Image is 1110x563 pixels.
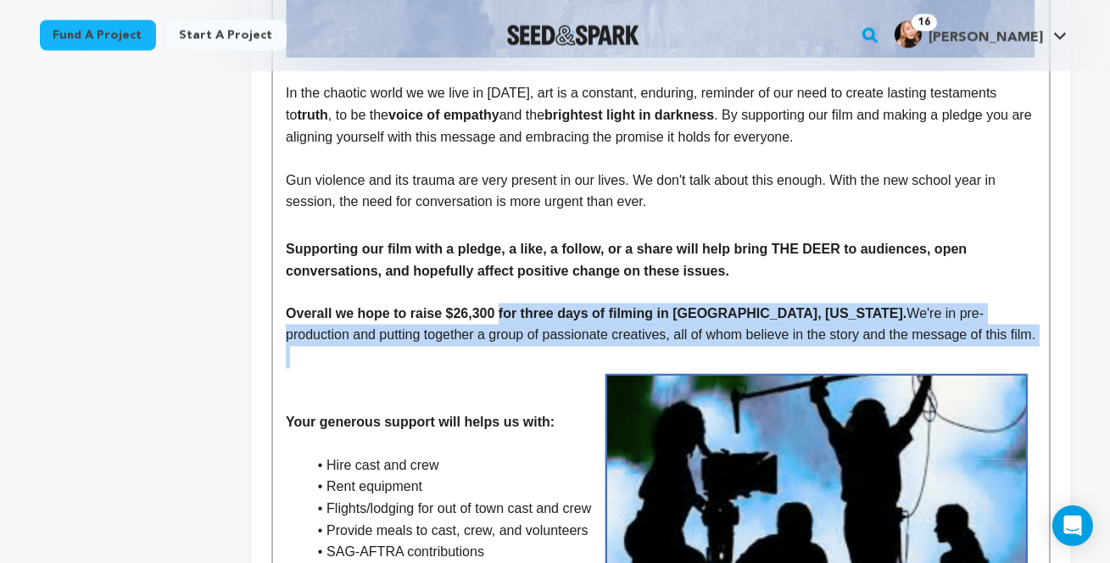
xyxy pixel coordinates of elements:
[306,455,1035,477] li: Hire cast and crew
[895,21,922,48] img: 9bca477974fd9e9f.jpg
[507,25,640,46] a: Seed&Spark Homepage
[286,307,906,321] strong: Overall we hope to raise $26,300 for three days of filming in [GEOGRAPHIC_DATA], [US_STATE].
[286,415,555,430] strong: Your generous support will helps us with:
[507,25,640,46] img: Seed&Spark Logo Dark Mode
[297,108,327,122] strong: truth
[544,108,650,122] strong: brightest light in
[306,477,1035,499] li: Rent equipment
[286,242,971,278] strong: Supporting our film with a pledge, a like, a follow, or a share will help bring THE DEER to audie...
[912,14,937,31] span: 16
[1052,505,1093,546] div: Open Intercom Messenger
[286,82,1035,148] p: In the chaotic world we we live in [DATE], art is a constant, enduring, reminder of our need to c...
[891,18,1070,53] span: Julia C.'s Profile
[655,108,714,122] strong: darkness
[895,21,1043,48] div: Julia C.'s Profile
[891,18,1070,48] a: Julia C.'s Profile
[40,20,156,51] a: Fund a project
[388,108,499,122] strong: voice of empathy
[306,521,1035,543] li: Provide meals to cast, crew, and volunteers
[306,499,1035,521] li: Flights/lodging for out of town cast and crew
[929,31,1043,45] span: [PERSON_NAME]
[286,304,1035,347] p: We're in pre-production and putting together a group of passionate creatives, all of whom believe...
[286,170,1035,213] p: Gun violence and its trauma are very present in our lives. We don't talk about this enough. With ...
[166,20,287,51] a: Start a project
